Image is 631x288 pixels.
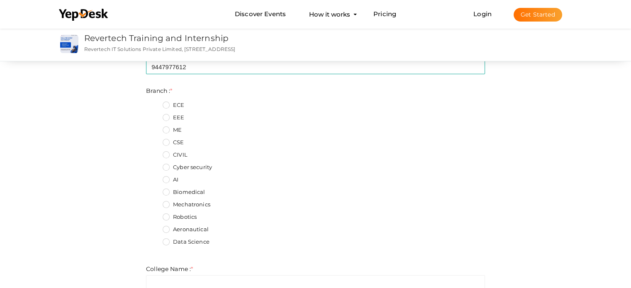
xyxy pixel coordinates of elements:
[163,163,212,172] label: Cyber security
[163,114,184,122] label: EEE
[163,201,210,209] label: Mechatronics
[60,35,78,53] img: PNIBCYCN_small.jpeg
[307,7,353,22] button: How it works
[84,33,229,43] a: Revertech Training and Internship
[514,8,562,22] button: Get Started
[146,87,172,95] label: Branch :
[163,126,182,134] label: ME
[84,46,400,53] p: Revertech IT Solutions Private Limited, [STREET_ADDRESS]
[163,151,188,159] label: CIVIL
[163,101,184,109] label: ECE
[163,213,197,221] label: Robotics
[163,238,210,246] label: Data Science
[235,7,286,22] a: Discover Events
[163,188,205,196] label: Biomedical
[163,176,178,184] label: AI
[163,138,184,147] label: CSE
[373,7,396,22] a: Pricing
[473,10,492,18] a: Login
[146,265,193,273] label: College Name :
[163,225,209,234] label: Aeronautical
